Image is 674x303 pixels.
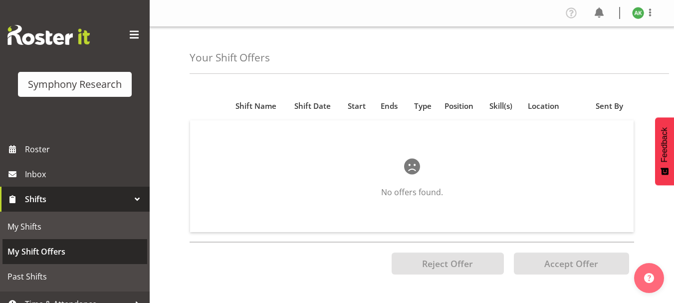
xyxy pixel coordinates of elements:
span: My Shifts [7,219,142,234]
span: Inbox [25,167,145,182]
div: Symphony Research [28,77,122,92]
a: Past Shifts [2,264,147,289]
span: Position [445,100,473,112]
img: amit-kumar11606.jpg [632,7,644,19]
span: Type [414,100,432,112]
span: Sent By [596,100,623,112]
span: Ends [381,100,398,112]
span: Feedback [660,127,669,162]
a: My Shift Offers [2,239,147,264]
button: Feedback - Show survey [655,117,674,185]
p: No offers found. [222,186,602,198]
span: My Shift Offers [7,244,142,259]
button: Reject Offer [392,253,504,275]
span: Shift Name [235,100,276,112]
a: My Shifts [2,214,147,239]
img: Rosterit website logo [7,25,90,45]
span: Location [528,100,559,112]
span: Accept Offer [544,258,598,270]
span: Roster [25,142,145,157]
span: Reject Offer [422,258,473,270]
span: Skill(s) [489,100,512,112]
h4: Your Shift Offers [190,52,270,63]
span: Past Shifts [7,269,142,284]
button: Accept Offer [514,253,629,275]
img: help-xxl-2.png [644,273,654,283]
span: Shifts [25,192,130,207]
span: Shift Date [294,100,331,112]
span: Start [348,100,366,112]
